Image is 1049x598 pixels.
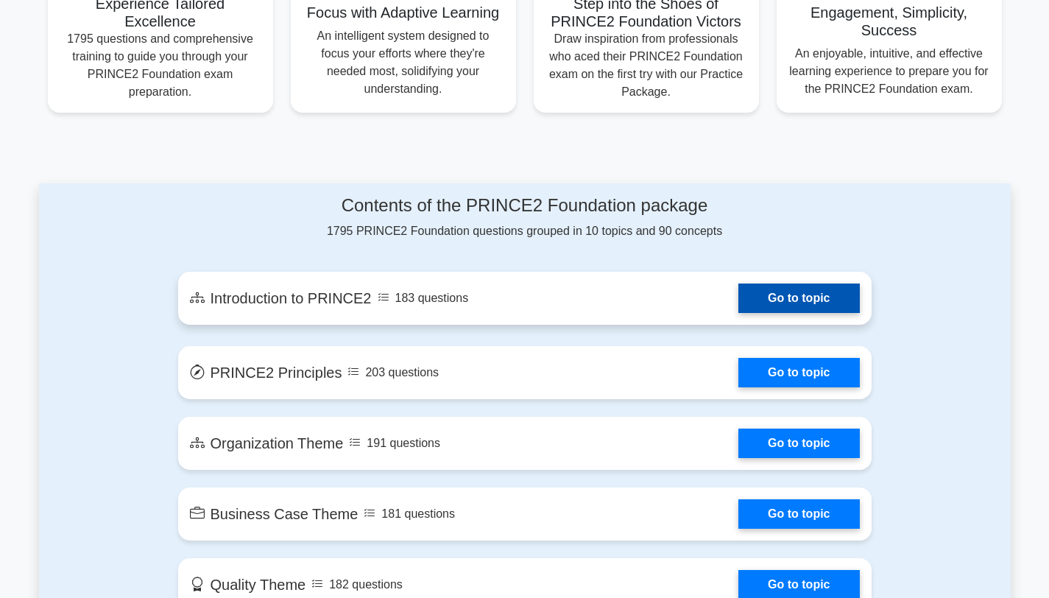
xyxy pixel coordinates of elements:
p: An enjoyable, intuitive, and effective learning experience to prepare you for the PRINCE2 Foundat... [788,45,990,98]
p: An intelligent system designed to focus your efforts where they're needed most, solidifying your ... [303,27,504,98]
h4: Contents of the PRINCE2 Foundation package [178,195,872,217]
a: Go to topic [738,284,859,313]
a: Go to topic [738,429,859,458]
div: 1795 PRINCE2 Foundation questions grouped in 10 topics and 90 concepts [178,195,872,240]
p: 1795 questions and comprehensive training to guide you through your PRINCE2 Foundation exam prepa... [60,30,261,101]
p: Draw inspiration from professionals who aced their PRINCE2 Foundation exam on the first try with ... [545,30,747,101]
a: Go to topic [738,358,859,387]
h5: Focus with Adaptive Learning [303,4,504,21]
h5: Engagement, Simplicity, Success [788,4,990,39]
a: Go to topic [738,499,859,529]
